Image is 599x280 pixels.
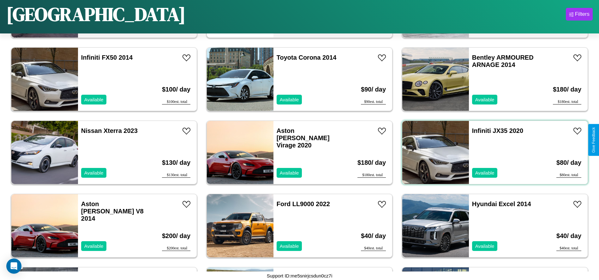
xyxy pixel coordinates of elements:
[472,200,531,207] a: Hyundai Excel 2014
[357,153,386,173] h3: $ 180 / day
[553,80,581,99] h3: $ 180 / day
[556,153,581,173] h3: $ 80 / day
[84,95,104,104] p: Available
[556,226,581,246] h3: $ 40 / day
[475,169,494,177] p: Available
[280,95,299,104] p: Available
[6,259,21,274] div: Open Intercom Messenger
[81,127,138,134] a: Nissan Xterra 2023
[162,173,190,178] div: $ 130 est. total
[556,173,581,178] div: $ 80 est. total
[162,99,190,104] div: $ 100 est. total
[84,169,104,177] p: Available
[81,200,144,222] a: Aston [PERSON_NAME] V8 2014
[361,246,386,251] div: $ 40 est. total
[361,226,386,246] h3: $ 40 / day
[472,127,523,134] a: Infiniti JX35 2020
[162,153,190,173] h3: $ 130 / day
[556,246,581,251] div: $ 40 est. total
[472,54,534,68] a: Bentley ARMOURED ARNAGE 2014
[267,271,332,280] p: Support ID: me5snirjcsdun0cz7i
[591,127,596,153] div: Give Feedback
[475,95,494,104] p: Available
[162,80,190,99] h3: $ 100 / day
[475,242,494,250] p: Available
[277,200,330,207] a: Ford LL9000 2022
[277,54,337,61] a: Toyota Corona 2014
[361,99,386,104] div: $ 90 est. total
[566,8,593,21] button: Filters
[361,80,386,99] h3: $ 90 / day
[575,11,590,17] div: Filters
[84,242,104,250] p: Available
[162,246,190,251] div: $ 200 est. total
[553,99,581,104] div: $ 180 est. total
[280,169,299,177] p: Available
[162,226,190,246] h3: $ 200 / day
[280,242,299,250] p: Available
[81,54,133,61] a: Infiniti FX50 2014
[6,1,186,27] h1: [GEOGRAPHIC_DATA]
[357,173,386,178] div: $ 180 est. total
[277,127,330,149] a: Aston [PERSON_NAME] Virage 2020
